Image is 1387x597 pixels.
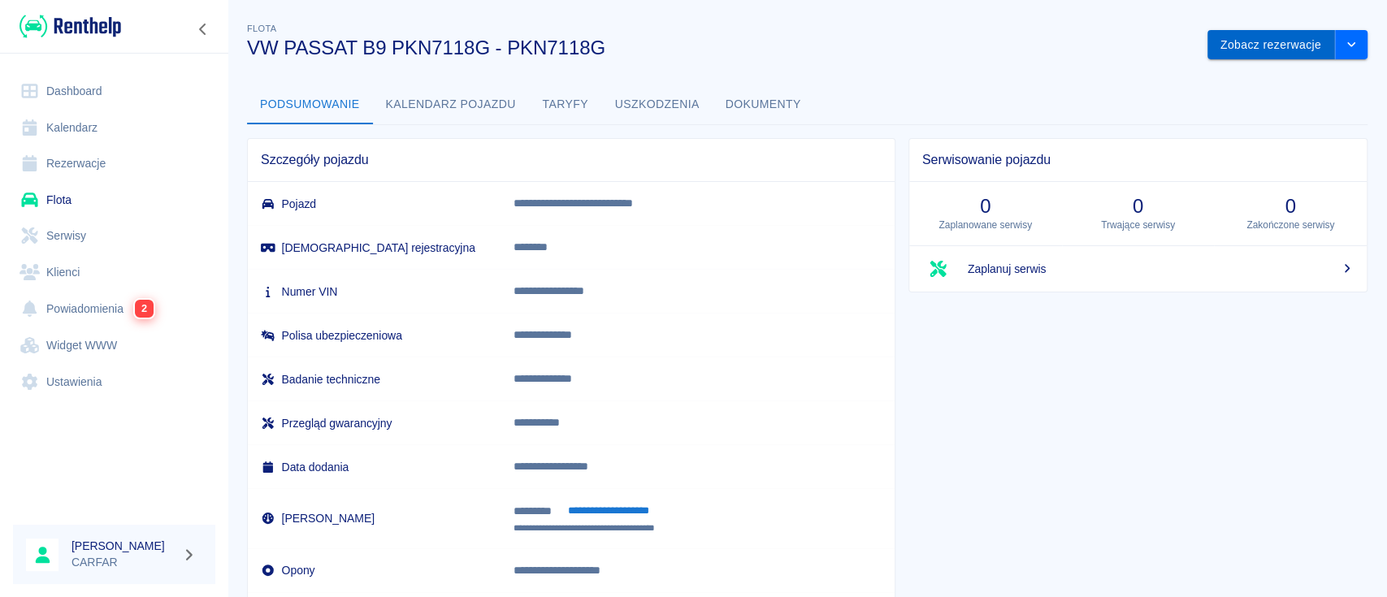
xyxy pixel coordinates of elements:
a: 0Trwające serwisy [1062,182,1215,245]
a: Powiadomienia2 [13,290,215,327]
button: Zwiń nawigację [191,19,215,40]
p: Zaplanowane serwisy [922,218,1049,232]
img: Renthelp logo [20,13,121,40]
h3: 0 [1227,195,1354,218]
h6: Opony [261,562,488,578]
a: Flota [13,182,215,218]
h6: Polisa ubezpieczeniowa [261,327,488,344]
a: Rezerwacje [13,145,215,182]
h6: [PERSON_NAME] [261,510,488,526]
span: Flota [247,24,276,33]
button: drop-down [1335,30,1367,60]
h3: VW PASSAT B9 PKN7118G - PKN7118G [247,37,1194,59]
p: CARFAR [72,554,176,571]
p: Trwające serwisy [1075,218,1202,232]
a: Ustawienia [13,364,215,400]
a: 0Zaplanowane serwisy [909,182,1062,245]
button: Dokumenty [713,85,814,124]
p: Zakończone serwisy [1227,218,1354,232]
h6: [PERSON_NAME] [72,538,176,554]
span: Zaplanuj serwis [968,261,1354,278]
a: Widget WWW [13,327,215,364]
a: Serwisy [13,218,215,254]
h6: [DEMOGRAPHIC_DATA] rejestracyjna [261,240,488,256]
button: Taryfy [529,85,602,124]
a: Renthelp logo [13,13,121,40]
a: Zaplanuj serwis [909,246,1367,292]
a: Klienci [13,254,215,291]
a: Dashboard [13,73,215,110]
span: 2 [135,300,154,318]
h6: Data dodania [261,459,488,475]
h6: Badanie techniczne [261,371,488,387]
h6: Przegląd gwarancyjny [261,415,488,431]
span: Serwisowanie pojazdu [922,152,1354,168]
button: Zobacz rezerwacje [1207,30,1335,60]
button: Podsumowanie [247,85,373,124]
span: Szczegóły pojazdu [261,152,882,168]
h3: 0 [1075,195,1202,218]
h6: Pojazd [261,196,488,212]
h3: 0 [922,195,1049,218]
button: Kalendarz pojazdu [373,85,529,124]
a: 0Zakończone serwisy [1214,182,1367,245]
h6: Numer VIN [261,283,488,300]
button: Uszkodzenia [602,85,713,124]
a: Kalendarz [13,110,215,146]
